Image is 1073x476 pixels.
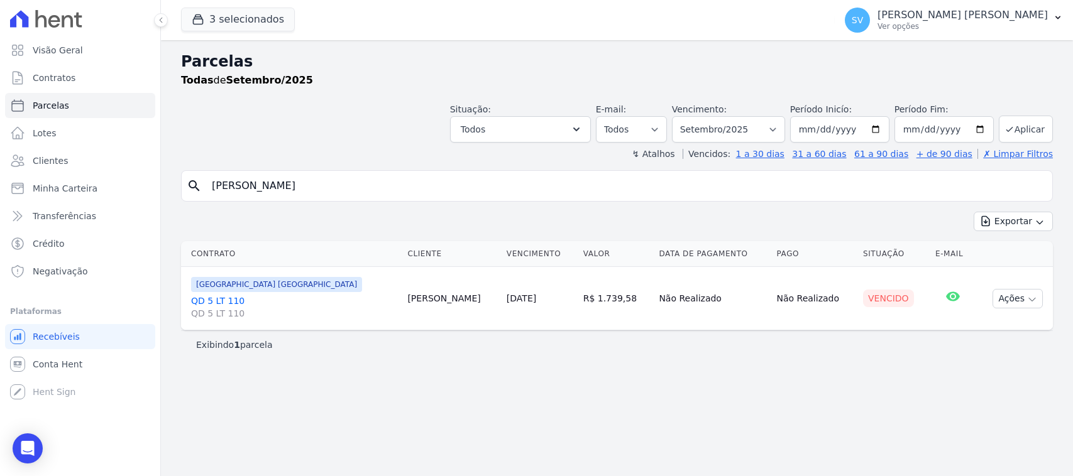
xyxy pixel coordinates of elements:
a: + de 90 dias [916,149,972,159]
span: [GEOGRAPHIC_DATA] [GEOGRAPHIC_DATA] [191,277,362,292]
label: Vencidos: [683,149,730,159]
a: 31 a 60 dias [792,149,846,159]
a: Minha Carteira [5,176,155,201]
label: Período Inicío: [790,104,852,114]
p: Ver opções [878,21,1048,31]
span: Minha Carteira [33,182,97,195]
a: QD 5 LT 110QD 5 LT 110 [191,295,397,320]
a: Transferências [5,203,155,229]
b: 1 [234,340,240,350]
th: Situação [858,241,930,267]
span: Contratos [33,72,75,84]
a: [DATE] [507,293,536,303]
span: Conta Hent [33,358,82,371]
p: [PERSON_NAME] [PERSON_NAME] [878,9,1048,21]
span: Lotes [33,127,57,139]
h2: Parcelas [181,50,1053,73]
strong: Setembro/2025 [226,74,313,86]
span: Todos [461,122,485,137]
a: Lotes [5,121,155,146]
button: Exportar [974,212,1053,231]
a: ✗ Limpar Filtros [977,149,1053,159]
label: Vencimento: [672,104,727,114]
button: Aplicar [999,116,1053,143]
input: Buscar por nome do lote ou do cliente [204,173,1047,198]
a: Contratos [5,65,155,90]
button: Ações [993,289,1043,308]
label: E-mail: [596,104,627,114]
label: ↯ Atalhos [632,149,674,159]
th: Cliente [402,241,501,267]
span: Recebíveis [33,330,80,343]
th: Data de Pagamento [654,241,771,267]
div: Open Intercom Messenger [13,433,43,463]
th: Valor [578,241,654,267]
a: Conta Hent [5,352,155,377]
span: SV [852,16,863,24]
label: Período Fim: [894,103,994,116]
a: 1 a 30 dias [736,149,784,159]
div: Vencido [863,289,914,307]
th: Pago [772,241,858,267]
th: E-mail [930,241,976,267]
p: de [181,73,313,88]
a: Clientes [5,148,155,173]
span: Crédito [33,237,65,250]
div: Plataformas [10,304,150,319]
th: Contrato [181,241,402,267]
a: Recebíveis [5,324,155,349]
a: 61 a 90 dias [854,149,908,159]
p: Exibindo parcela [196,338,273,351]
a: Visão Geral [5,38,155,63]
label: Situação: [450,104,491,114]
span: Negativação [33,265,88,278]
td: [PERSON_NAME] [402,267,501,330]
strong: Todas [181,74,214,86]
td: Não Realizado [772,267,858,330]
button: Todos [450,116,591,143]
a: Negativação [5,259,155,284]
i: search [187,178,202,193]
span: Visão Geral [33,44,83,57]
th: Vencimento [502,241,578,267]
span: Transferências [33,210,96,222]
td: R$ 1.739,58 [578,267,654,330]
button: SV [PERSON_NAME] [PERSON_NAME] Ver opções [835,3,1073,38]
td: Não Realizado [654,267,771,330]
a: Parcelas [5,93,155,118]
span: QD 5 LT 110 [191,307,397,320]
span: Parcelas [33,99,69,112]
span: Clientes [33,154,68,167]
button: 3 selecionados [181,8,295,31]
a: Crédito [5,231,155,256]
